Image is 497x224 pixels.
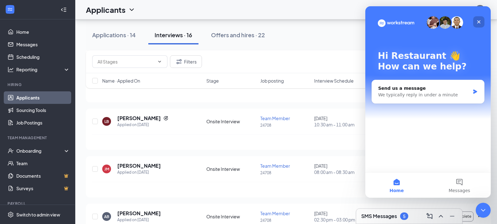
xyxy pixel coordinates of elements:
[206,118,256,125] div: Onsite Interview
[206,78,219,84] span: Stage
[426,212,433,220] svg: ComposeMessage
[16,211,60,218] div: Switch to admin view
[314,216,364,223] span: 02:30 pm - 03:00 pm
[314,115,364,128] div: [DATE]
[92,31,136,39] div: Applications · 14
[117,162,161,169] h5: [PERSON_NAME]
[163,116,168,121] svg: Reapply
[260,170,310,176] p: 24708
[448,212,456,220] svg: Minimize
[260,163,290,169] span: Team Member
[211,31,265,39] div: Offers and hires · 22
[365,6,491,198] iframe: Intercom live chat
[449,6,456,13] svg: Notifications
[16,182,70,195] a: SurveysCrown
[463,6,470,13] svg: QuestionInfo
[403,214,405,219] div: 5
[157,59,162,64] svg: ChevronDown
[16,66,70,73] div: Reporting
[16,38,70,51] a: Messages
[16,157,70,170] a: Team
[447,211,457,221] button: Minimize
[16,104,70,116] a: Sourcing Tools
[117,115,161,122] h5: [PERSON_NAME]
[206,213,256,220] div: Onsite Interview
[206,166,256,172] div: Onsite Interview
[16,116,70,129] a: Job Postings
[86,4,125,15] h1: Applicants
[175,58,183,65] svg: Filter
[314,163,364,175] div: [DATE]
[117,122,168,128] div: Applied on [DATE]
[128,6,135,13] svg: ChevronDown
[260,115,290,121] span: Team Member
[8,135,69,140] div: Team Management
[7,6,13,13] svg: WorkstreamLogo
[437,212,445,220] svg: ChevronUp
[314,169,364,175] span: 08:00 am - 08:30 am
[260,78,284,84] span: Job posting
[314,121,364,128] span: 10:30 am - 11:00 am
[16,148,65,154] div: Onboarding
[260,123,310,128] p: 24708
[104,214,109,219] div: AB
[104,166,109,172] div: JM
[260,211,290,216] span: Team Member
[16,170,70,182] a: DocumentsCrown
[170,55,202,68] button: Filter Filters
[155,31,192,39] div: Interviews · 16
[314,210,364,223] div: [DATE]
[361,213,397,220] h3: SMS Messages
[476,203,491,218] iframe: Intercom live chat
[436,211,446,221] button: ChevronUp
[260,218,310,223] p: 24708
[16,51,70,63] a: Scheduling
[117,210,161,217] h5: [PERSON_NAME]
[425,211,435,221] button: ComposeMessage
[8,201,69,206] div: Payroll
[314,78,354,84] span: Interview Schedule
[16,26,70,38] a: Home
[8,211,14,218] svg: Settings
[8,66,14,73] svg: Analysis
[117,169,161,176] div: Applied on [DATE]
[117,217,161,223] div: Applied on [DATE]
[61,7,67,13] svg: Collapse
[16,91,70,104] a: Applicants
[98,58,155,65] input: All Stages
[104,119,109,124] div: LB
[8,148,14,154] svg: UserCheck
[8,82,69,87] div: Hiring
[102,78,140,84] span: Name · Applied On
